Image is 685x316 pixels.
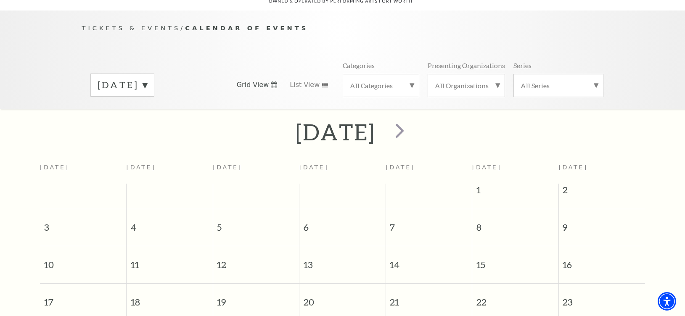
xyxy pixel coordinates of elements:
span: 20 [299,284,386,313]
span: 12 [213,246,299,275]
p: Presenting Organizations [428,61,505,70]
h2: [DATE] [296,118,375,145]
span: 23 [559,284,645,313]
span: 9 [559,209,645,238]
span: 15 [472,246,558,275]
label: [DATE] [98,79,147,92]
span: Tickets & Events [82,24,181,32]
th: [DATE] [386,159,472,184]
span: 8 [472,209,558,238]
span: 5 [213,209,299,238]
span: 1 [472,184,558,200]
p: Categories [343,61,375,70]
span: 6 [299,209,386,238]
span: 3 [40,209,126,238]
span: 4 [127,209,213,238]
span: 17 [40,284,126,313]
span: 16 [559,246,645,275]
span: 22 [472,284,558,313]
th: [DATE] [127,159,213,184]
span: [DATE] [558,164,588,171]
span: 18 [127,284,213,313]
span: 19 [213,284,299,313]
label: All Organizations [435,81,498,90]
span: 10 [40,246,126,275]
div: Accessibility Menu [658,292,676,311]
span: List View [290,80,320,90]
th: [DATE] [40,159,127,184]
span: 7 [386,209,472,238]
span: 21 [386,284,472,313]
span: 11 [127,246,213,275]
span: 14 [386,246,472,275]
button: next [383,117,414,147]
span: Calendar of Events [185,24,308,32]
span: 13 [299,246,386,275]
label: All Series [521,81,596,90]
span: [DATE] [472,164,502,171]
p: / [82,23,603,34]
span: 2 [559,184,645,200]
label: All Categories [350,81,412,90]
p: Series [513,61,532,70]
th: [DATE] [213,159,299,184]
span: Grid View [237,80,269,90]
th: [DATE] [299,159,386,184]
